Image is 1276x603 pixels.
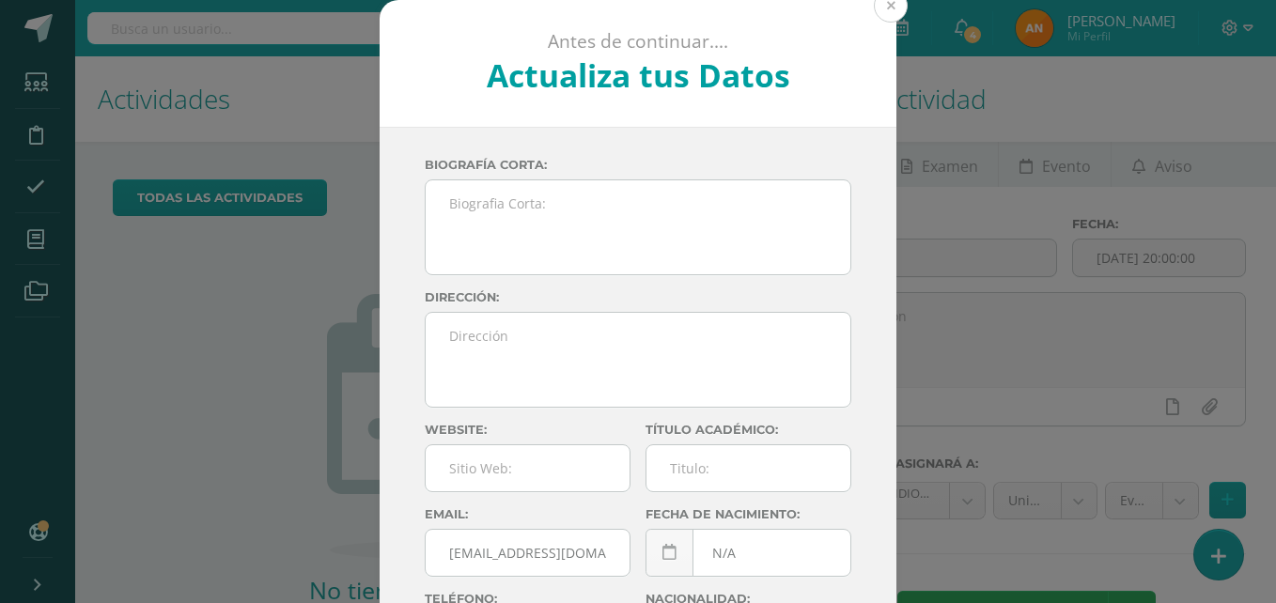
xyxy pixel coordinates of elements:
p: Antes de continuar.... [430,30,847,54]
label: Biografía corta: [425,158,851,172]
input: Titulo: [646,445,850,491]
label: Dirección: [425,290,851,304]
label: Email: [425,507,630,521]
input: Correo Electronico: [426,530,630,576]
input: Sitio Web: [426,445,630,491]
h2: Actualiza tus Datos [430,54,847,97]
label: Website: [425,423,630,437]
label: Título académico: [646,423,851,437]
input: Fecha de Nacimiento: [646,530,850,576]
label: Fecha de nacimiento: [646,507,851,521]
